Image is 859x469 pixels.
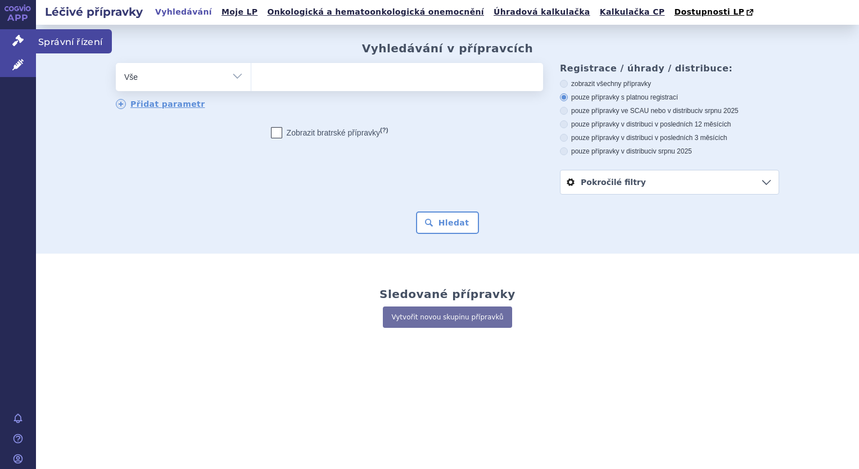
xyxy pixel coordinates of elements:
span: Správní řízení [36,29,112,53]
span: v srpnu 2025 [653,147,691,155]
a: Přidat parametr [116,99,205,109]
a: Vyhledávání [152,4,215,20]
a: Vytvořit novou skupinu přípravků [383,306,512,328]
a: Pokročilé filtry [560,170,779,194]
button: Hledat [416,211,480,234]
a: Moje LP [218,4,261,20]
label: pouze přípravky v distribuci v posledních 12 měsících [560,120,779,129]
h2: Vyhledávání v přípravcích [362,42,534,55]
h2: Léčivé přípravky [36,4,152,20]
label: pouze přípravky v distribuci v posledních 3 měsících [560,133,779,142]
label: pouze přípravky v distribuci [560,147,779,156]
label: pouze přípravky ve SCAU nebo v distribuci [560,106,779,115]
abbr: (?) [380,127,388,134]
a: Onkologická a hematoonkologická onemocnění [264,4,487,20]
a: Dostupnosti LP [671,4,759,20]
label: pouze přípravky s platnou registrací [560,93,779,102]
span: Dostupnosti LP [674,7,744,16]
a: Kalkulačka CP [596,4,668,20]
a: Úhradová kalkulačka [490,4,594,20]
h3: Registrace / úhrady / distribuce: [560,63,779,74]
span: v srpnu 2025 [699,107,738,115]
label: Zobrazit bratrské přípravky [271,127,388,138]
h2: Sledované přípravky [379,287,516,301]
label: zobrazit všechny přípravky [560,79,779,88]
